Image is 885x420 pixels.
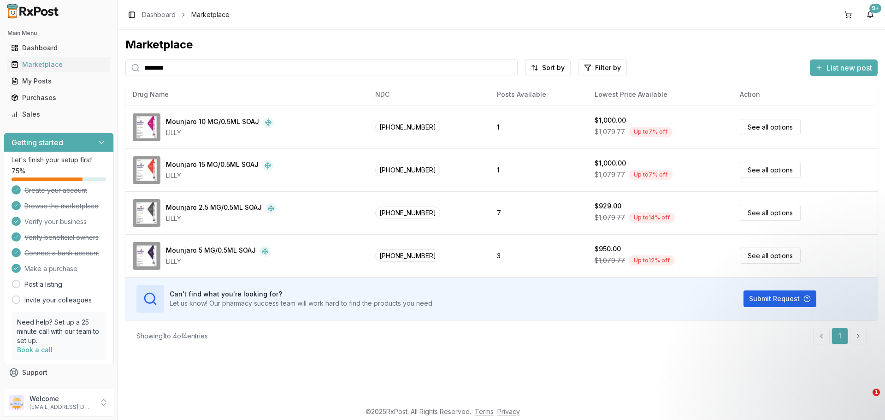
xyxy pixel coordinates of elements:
[11,77,106,86] div: My Posts
[490,83,587,106] th: Posts Available
[4,107,114,122] button: Sales
[7,56,110,73] a: Marketplace
[740,119,801,135] a: See all options
[4,90,114,105] button: Purchases
[170,290,434,299] h3: Can't find what you're looking for?
[4,4,63,18] img: RxPost Logo
[826,62,872,73] span: List new post
[595,170,625,179] span: $1,079.77
[24,264,77,273] span: Make a purchase
[743,290,816,307] button: Submit Request
[490,191,587,234] td: 7
[813,328,867,344] nav: pagination
[166,257,271,266] div: LILLY
[133,199,160,227] img: Mounjaro 2.5 MG/0.5ML SOAJ
[497,408,520,415] a: Privacy
[12,137,63,148] h3: Getting started
[4,381,114,397] button: Feedback
[629,213,675,223] div: Up to 14 % off
[732,83,878,106] th: Action
[375,249,440,262] span: [PHONE_NUMBER]
[629,255,675,266] div: Up to 12 % off
[525,59,571,76] button: Sort by
[170,299,434,308] p: Let us know! Our pharmacy success team will work hard to find the products you need.
[740,248,801,264] a: See all options
[595,213,625,222] span: $1,079.77
[12,155,106,165] p: Let's finish your setup first!
[9,395,24,410] img: User avatar
[24,248,99,258] span: Connect a bank account
[740,205,801,221] a: See all options
[595,127,625,136] span: $1,079.77
[125,37,878,52] div: Marketplace
[11,93,106,102] div: Purchases
[166,128,274,137] div: LILLY
[166,117,259,128] div: Mounjaro 10 MG/0.5ML SOAJ
[863,7,878,22] button: 9+
[490,106,587,148] td: 1
[11,43,106,53] div: Dashboard
[166,160,259,171] div: Mounjaro 15 MG/0.5ML SOAJ
[873,389,880,396] span: 1
[587,83,732,106] th: Lowest Price Available
[490,234,587,277] td: 3
[17,318,100,345] p: Need help? Set up a 25 minute call with our team to set up.
[166,203,262,214] div: Mounjaro 2.5 MG/0.5ML SOAJ
[595,63,621,72] span: Filter by
[133,242,160,270] img: Mounjaro 5 MG/0.5ML SOAJ
[17,346,53,354] a: Book a call
[24,201,99,211] span: Browse the marketplace
[595,116,626,125] div: $1,000.00
[854,389,876,411] iframe: Intercom live chat
[740,162,801,178] a: See all options
[832,328,848,344] a: 1
[191,10,230,19] span: Marketplace
[7,40,110,56] a: Dashboard
[595,256,625,265] span: $1,079.77
[4,364,114,381] button: Support
[133,156,160,184] img: Mounjaro 15 MG/0.5ML SOAJ
[595,244,621,254] div: $950.00
[475,408,494,415] a: Terms
[12,166,25,176] span: 75 %
[142,10,176,19] a: Dashboard
[810,64,878,73] a: List new post
[166,214,277,223] div: LILLY
[29,394,94,403] p: Welcome
[375,207,440,219] span: [PHONE_NUMBER]
[4,41,114,55] button: Dashboard
[24,296,92,305] a: Invite your colleagues
[595,159,626,168] div: $1,000.00
[11,60,106,69] div: Marketplace
[142,10,230,19] nav: breadcrumb
[810,59,878,76] button: List new post
[166,246,256,257] div: Mounjaro 5 MG/0.5ML SOAJ
[125,83,368,106] th: Drug Name
[22,385,53,394] span: Feedback
[11,110,106,119] div: Sales
[24,217,87,226] span: Verify your business
[24,280,62,289] a: Post a listing
[4,74,114,89] button: My Posts
[368,83,490,106] th: NDC
[7,73,110,89] a: My Posts
[24,186,87,195] span: Create your account
[629,127,673,137] div: Up to 7 % off
[7,89,110,106] a: Purchases
[629,170,673,180] div: Up to 7 % off
[29,403,94,411] p: [EMAIL_ADDRESS][DOMAIN_NAME]
[375,121,440,133] span: [PHONE_NUMBER]
[578,59,627,76] button: Filter by
[490,148,587,191] td: 1
[4,57,114,72] button: Marketplace
[869,4,881,13] div: 9+
[136,331,208,341] div: Showing 1 to 4 of 4 entries
[542,63,565,72] span: Sort by
[166,171,273,180] div: LILLY
[133,113,160,141] img: Mounjaro 10 MG/0.5ML SOAJ
[7,106,110,123] a: Sales
[595,201,621,211] div: $929.00
[375,164,440,176] span: [PHONE_NUMBER]
[24,233,99,242] span: Verify beneficial owners
[7,30,110,37] h2: Main Menu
